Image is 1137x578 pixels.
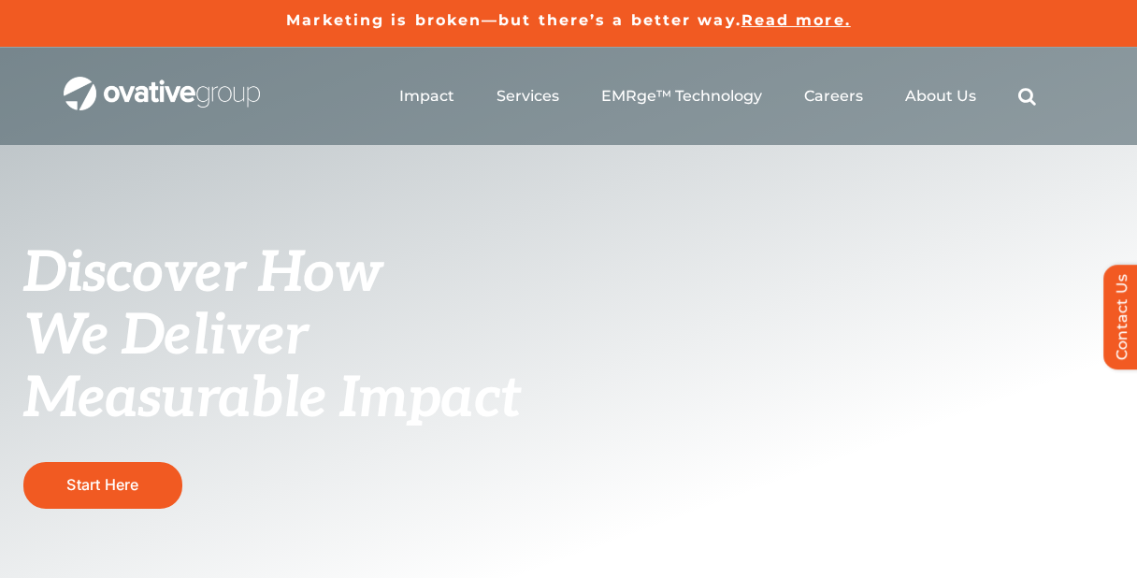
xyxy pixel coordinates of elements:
a: OG_Full_horizontal_WHT [64,75,260,93]
a: About Us [905,87,976,106]
a: Careers [804,87,863,106]
a: Impact [399,87,454,106]
a: Marketing is broken—but there’s a better way. [286,11,741,29]
a: Services [497,87,559,106]
span: We Deliver Measurable Impact [23,303,521,433]
a: Search [1018,87,1036,106]
span: Start Here [66,475,138,494]
nav: Menu [399,66,1036,126]
a: EMRge™ Technology [601,87,762,106]
span: Discover How [23,240,382,308]
a: Start Here [23,462,182,508]
a: Read more. [741,11,851,29]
